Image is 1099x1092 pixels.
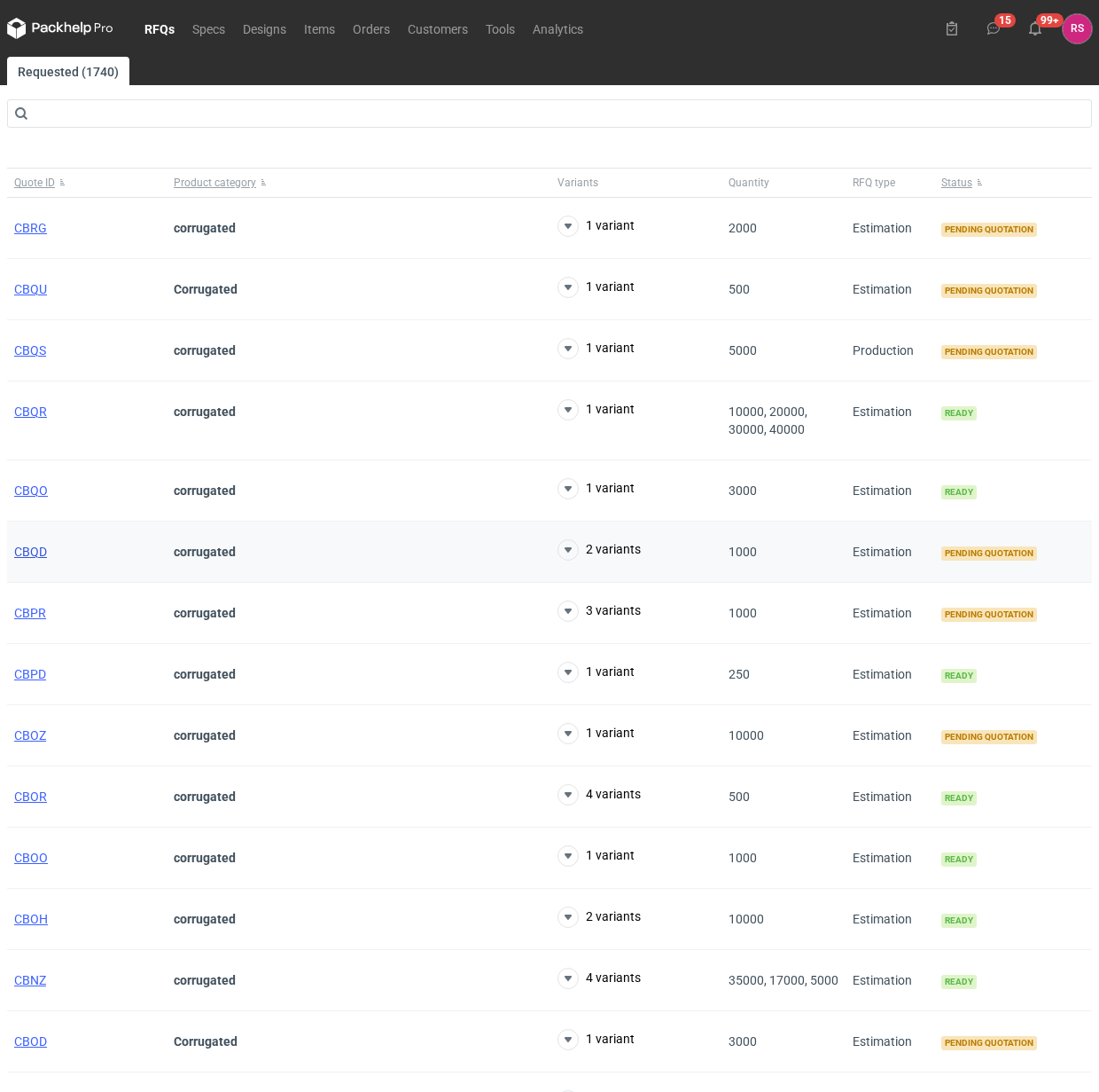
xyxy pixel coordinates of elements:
[14,343,46,357] a: CBQS
[14,282,47,296] a: CBQU
[174,790,236,804] strong: corrugated
[941,284,1037,298] span: Pending quotation
[14,606,46,620] a: CBPR
[941,223,1037,237] span: Pending quotation
[729,221,757,235] span: 2000
[729,973,838,987] span: 35000, 17000, 5000
[729,1034,757,1049] span: 3000
[174,1034,238,1049] strong: Corrugated
[557,662,635,683] button: 1 variant
[14,912,48,926] a: CBOH
[729,790,750,804] span: 500
[557,723,635,744] button: 1 variant
[846,381,934,460] div: Estimation
[7,18,113,39] svg: Packhelp Pro
[853,176,895,190] span: RFQ type
[557,176,598,190] span: Variants
[846,889,934,950] div: Estimation
[729,545,757,559] span: 1000
[7,169,167,197] button: Quote ID
[1021,14,1049,43] button: 99+
[557,399,635,420] button: 1 variant
[295,18,344,39] a: Items
[174,973,236,987] strong: corrugated
[234,18,295,39] a: Designs
[846,1011,934,1072] div: Estimation
[557,478,635,499] button: 1 variant
[524,18,592,39] a: Analytics
[7,57,129,85] a: Requested (1740)
[557,784,641,805] button: 4 variants
[729,851,757,865] span: 1000
[941,608,1037,622] span: Pending quotation
[941,1036,1037,1050] span: Pending quotation
[399,18,477,39] a: Customers
[846,460,934,522] div: Estimation
[14,1034,47,1049] a: CBOD
[557,845,635,867] button: 1 variant
[14,483,48,498] a: CBQO
[941,730,1037,744] span: Pending quotation
[174,176,256,190] span: Product category
[729,912,764,926] span: 10000
[557,968,641,989] button: 4 variants
[174,545,236,559] strong: corrugated
[729,728,764,742] span: 10000
[344,18,399,39] a: Orders
[557,907,641,928] button: 2 variants
[174,483,236,498] strong: corrugated
[557,216,635,237] button: 1 variant
[729,405,807,436] span: 10000, 20000, 30000, 40000
[14,973,46,987] a: CBNZ
[729,483,757,498] span: 3000
[174,606,236,620] strong: corrugated
[941,406,977,420] span: Ready
[846,766,934,828] div: Estimation
[846,705,934,766] div: Estimation
[846,950,934,1011] div: Estimation
[934,169,1094,197] button: Status
[14,667,46,681] a: CBPD
[183,18,234,39] a: Specs
[846,522,934,583] div: Estimation
[174,912,236,926] strong: corrugated
[557,601,641,622] button: 3 variants
[941,485,977,499] span: Ready
[729,667,750,681] span: 250
[557,277,635,298] button: 1 variant
[14,790,47,804] a: CBOR
[557,1029,635,1050] button: 1 variant
[1063,14,1092,43] div: Rafał Stani
[941,975,977,989] span: Ready
[846,583,934,644] div: Estimation
[174,405,236,419] strong: corrugated
[846,259,934,320] div: Estimation
[941,345,1037,359] span: Pending quotation
[174,851,236,865] strong: corrugated
[14,545,47,559] a: CBQD
[14,728,46,742] span: CBOZ
[557,539,641,561] button: 2 variants
[846,198,934,259] div: Estimation
[846,320,934,381] div: Production
[846,828,934,889] div: Estimation
[941,669,977,683] span: Ready
[174,221,236,235] strong: corrugated
[941,546,1037,561] span: Pending quotation
[729,176,769,190] span: Quantity
[1063,14,1092,43] figcaption: RS
[14,851,48,865] a: CBOO
[14,405,47,419] a: CBQR
[174,667,236,681] strong: corrugated
[729,606,757,620] span: 1000
[174,343,236,357] strong: corrugated
[729,343,757,357] span: 5000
